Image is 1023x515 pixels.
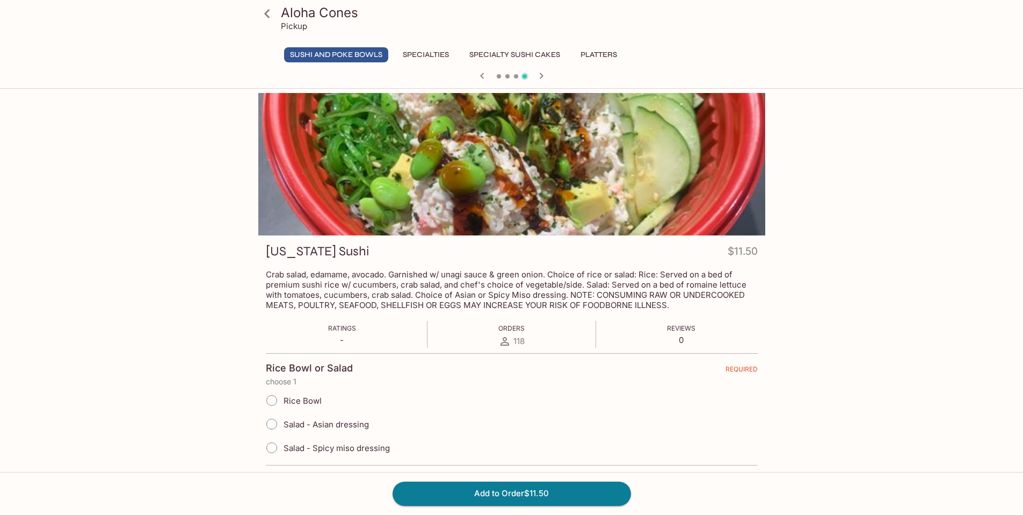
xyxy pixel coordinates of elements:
p: 0 [667,335,695,345]
button: Specialty Sushi Cakes [463,47,566,62]
p: Crab salad, edamame, avocado. Garnished w/ unagi sauce & green onion. Choice of rice or salad: Ri... [266,269,758,310]
span: Rice Bowl [284,396,322,406]
button: Sushi and Poke Bowls [284,47,388,62]
span: Salad - Asian dressing [284,419,369,430]
h4: $11.50 [728,243,758,264]
span: Orders [498,324,525,332]
span: Reviews [667,324,695,332]
button: Platters [575,47,623,62]
span: Salad - Spicy miso dressing [284,443,390,453]
h3: [US_STATE] Sushi [266,243,369,260]
button: Add to Order$11.50 [393,482,631,505]
span: 118 [513,336,525,346]
h4: Rice Bowl or Salad [266,362,353,374]
p: Pickup [281,21,307,31]
p: choose 1 [266,377,758,386]
span: Ratings [328,324,356,332]
button: Specialties [397,47,455,62]
p: - [328,335,356,345]
span: REQUIRED [725,365,758,377]
h3: Aloha Cones [281,4,761,21]
div: California Sushi [258,93,765,235]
